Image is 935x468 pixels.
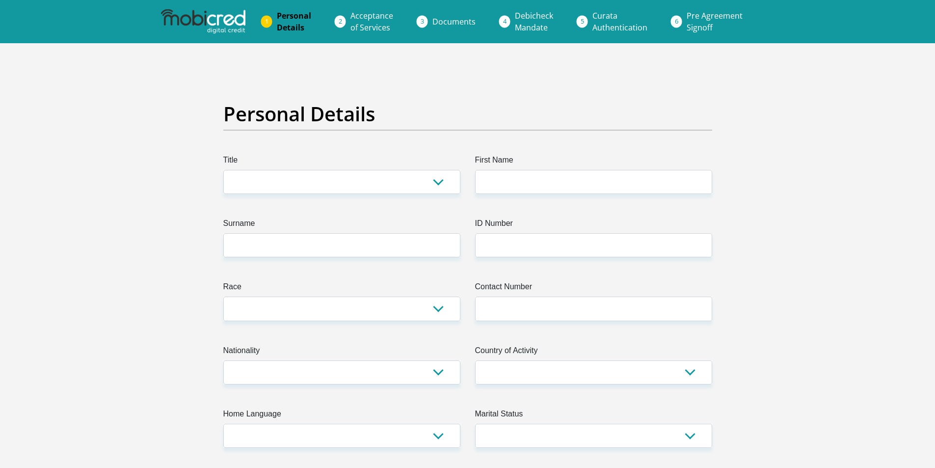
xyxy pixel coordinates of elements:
span: Curata Authentication [592,10,647,33]
label: Marital Status [475,408,712,424]
a: Pre AgreementSignoff [679,6,750,37]
h2: Personal Details [223,102,712,126]
label: Race [223,281,460,297]
a: Acceptanceof Services [343,6,401,37]
input: Surname [223,233,460,257]
span: Pre Agreement Signoff [687,10,743,33]
a: CurataAuthentication [585,6,655,37]
input: Contact Number [475,297,712,321]
input: ID Number [475,233,712,257]
a: PersonalDetails [269,6,319,37]
label: Country of Activity [475,345,712,360]
img: mobicred logo [161,9,245,34]
label: Title [223,154,460,170]
input: First Name [475,170,712,194]
span: Acceptance of Services [350,10,393,33]
label: Surname [223,218,460,233]
span: Debicheck Mandate [515,10,553,33]
a: DebicheckMandate [507,6,561,37]
label: Nationality [223,345,460,360]
span: Documents [432,16,476,27]
label: First Name [475,154,712,170]
label: Home Language [223,408,460,424]
a: Documents [425,12,483,31]
span: Personal Details [277,10,311,33]
label: Contact Number [475,281,712,297]
label: ID Number [475,218,712,233]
